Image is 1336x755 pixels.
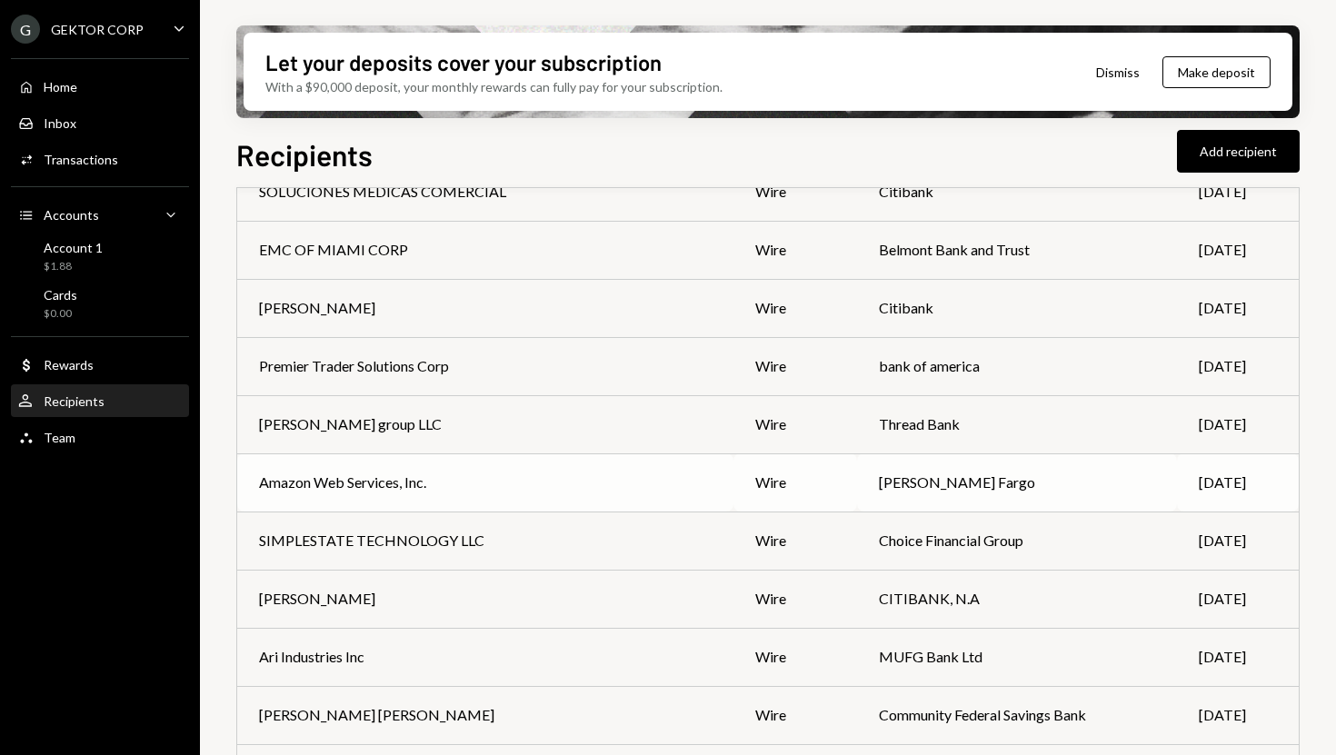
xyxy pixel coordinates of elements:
[857,628,1177,686] td: MUFG Bank Ltd
[259,646,364,668] div: Ari Industries Inc
[1162,56,1271,88] button: Make deposit
[259,704,494,726] div: [PERSON_NAME] [PERSON_NAME]
[1177,453,1299,512] td: [DATE]
[44,430,75,445] div: Team
[44,287,77,303] div: Cards
[755,588,835,610] div: wire
[44,115,76,131] div: Inbox
[1177,337,1299,395] td: [DATE]
[1177,512,1299,570] td: [DATE]
[1177,279,1299,337] td: [DATE]
[259,297,375,319] div: [PERSON_NAME]
[1177,628,1299,686] td: [DATE]
[11,198,189,231] a: Accounts
[44,240,103,255] div: Account 1
[265,77,723,96] div: With a $90,000 deposit, your monthly rewards can fully pay for your subscription.
[11,421,189,453] a: Team
[1177,130,1300,173] button: Add recipient
[259,530,484,551] div: SIMPLESTATE TECHNOLOGY LLC
[259,355,449,377] div: Premier Trader Solutions Corp
[44,306,77,322] div: $0.00
[259,413,442,435] div: [PERSON_NAME] group LLC
[755,646,835,668] div: wire
[755,297,835,319] div: wire
[44,259,103,274] div: $1.88
[857,221,1177,279] td: Belmont Bank and Trust
[1177,163,1299,221] td: [DATE]
[11,348,189,381] a: Rewards
[11,70,189,103] a: Home
[44,79,77,94] div: Home
[259,239,408,261] div: EMC OF MIAMI CORP
[236,136,373,173] h1: Recipients
[44,152,118,167] div: Transactions
[11,282,189,325] a: Cards$0.00
[1177,570,1299,628] td: [DATE]
[1177,221,1299,279] td: [DATE]
[755,181,835,203] div: wire
[44,207,99,223] div: Accounts
[11,15,40,44] div: G
[857,163,1177,221] td: Citibank
[1073,51,1162,94] button: Dismiss
[857,337,1177,395] td: bank of america
[755,355,835,377] div: wire
[44,393,105,409] div: Recipients
[11,384,189,417] a: Recipients
[11,143,189,175] a: Transactions
[11,234,189,278] a: Account 1$1.88
[857,686,1177,744] td: Community Federal Savings Bank
[44,357,94,373] div: Rewards
[1177,395,1299,453] td: [DATE]
[857,453,1177,512] td: [PERSON_NAME] Fargo
[259,472,426,493] div: Amazon Web Services, Inc.
[857,512,1177,570] td: Choice Financial Group
[11,106,189,139] a: Inbox
[857,279,1177,337] td: Citibank
[265,47,662,77] div: Let your deposits cover your subscription
[857,395,1177,453] td: Thread Bank
[755,413,835,435] div: wire
[755,530,835,551] div: wire
[857,570,1177,628] td: CITIBANK, N.A
[1177,686,1299,744] td: [DATE]
[51,22,144,37] div: GEKTOR CORP
[755,239,835,261] div: wire
[259,588,375,610] div: [PERSON_NAME]
[755,704,835,726] div: wire
[259,181,506,203] div: SOLUCIONES MEDICAS COMERCIAL
[755,472,835,493] div: wire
